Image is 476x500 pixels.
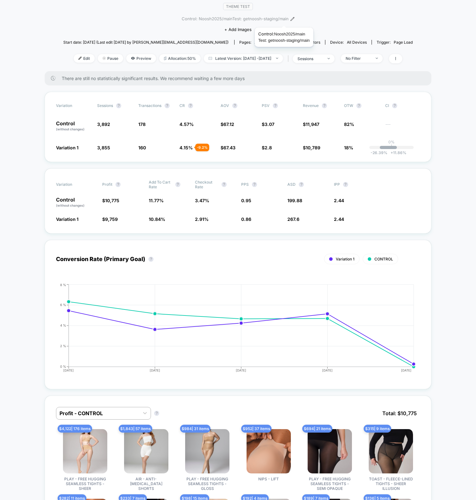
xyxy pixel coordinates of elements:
span: Page Load [394,40,413,45]
img: end [276,58,278,59]
button: ? [252,182,257,187]
span: Preview [126,54,156,63]
img: rebalance [164,57,166,60]
img: edit [78,57,82,60]
span: Variation [56,180,91,189]
button: ? [273,103,278,108]
tspan: [DATE] [63,368,74,372]
span: 4.15 % [179,145,193,150]
div: CONVERSION_RATE [50,283,414,378]
span: 11.77 % [149,198,164,203]
img: PLAY - FREE HUGGING SEAMLESS TIGHTS - GLOSS [185,429,229,473]
tspan: 8 % [60,283,66,286]
span: 2.91 % [195,216,209,222]
span: 160 [138,145,146,150]
span: There are still no statistically significant results. We recommend waiting a few more days [62,76,419,81]
span: Revenue [303,103,319,108]
span: -26.39 % [371,150,387,155]
span: AIR - ANTI-[MEDICAL_DATA] SHORTS [122,477,170,491]
span: Latest Version: [DATE] - [DATE] [204,54,283,63]
span: all devices [347,40,367,45]
span: Variation 1 [56,145,78,150]
div: Trigger: [377,40,413,45]
span: 4.57 % [179,122,194,127]
div: sessions [297,56,323,61]
button: ? [116,103,121,108]
img: PLAY - FREE HUGGING SEAMLESS TIGHTS - SHEER [63,429,107,473]
button: ? [299,182,304,187]
span: $ 315 | 9 items [364,425,391,433]
button: ? [116,182,121,187]
span: 267.6 [287,216,299,222]
span: Theme Test [223,3,253,10]
span: 3,892 [97,122,110,127]
p: Control [56,197,96,208]
img: AIR - ANTI-CHAFING SHORTS [124,429,168,473]
span: Start date: [DATE] (Last edit [DATE] by [PERSON_NAME][EMAIL_ADDRESS][DOMAIN_NAME]) [63,40,229,45]
span: Edit [74,54,95,63]
button: ? [188,103,193,108]
span: + Add Images [224,27,252,32]
span: PLAY - FREE HUGGING SEAMLESS TIGHTS - SEMI OPAQUE [306,477,354,491]
span: Add To Cart Rate [149,180,172,189]
span: Profit [102,182,112,187]
img: end [376,58,378,59]
span: 67.43 [223,145,235,150]
button: ? [165,103,170,108]
span: | [286,54,293,63]
button: ? [392,103,397,108]
tspan: 4 % [60,323,66,327]
span: Pause [98,54,123,63]
span: 10,789 [306,145,320,150]
span: 11,947 [306,122,319,127]
span: $ [221,122,234,127]
span: Device: [325,40,372,45]
span: $ [102,216,118,222]
span: Transactions [138,103,161,108]
span: All Visitors [302,40,320,45]
div: Audience: [281,40,320,45]
button: ? [343,182,348,187]
span: OTW [344,103,379,108]
tspan: 2 % [60,344,66,348]
span: 178 [138,122,146,127]
button: ? [175,182,180,187]
span: $ 984 | 31 items [180,425,210,433]
span: 2.8 [265,145,272,150]
span: IPP [334,182,340,187]
span: TOAST - FLEECE-LINED TIGHTS - SHEER ILLUSION [367,477,415,491]
span: 11.86 % [387,150,406,155]
img: PLAY - FREE HUGGING SEAMLESS TIGHTS - SEMI OPAQUE [308,429,352,473]
button: ? [232,103,237,108]
span: 2.44 [334,216,344,222]
tspan: [DATE] [401,368,411,372]
tspan: [DATE] [236,368,247,372]
span: $ [303,122,319,127]
div: Pages: [239,40,271,45]
span: Total: $ 10,775 [379,407,420,420]
span: AOV [221,103,229,108]
tspan: 6 % [60,303,66,307]
span: + [391,150,393,155]
button: ? [356,103,361,108]
span: 3,855 [97,145,110,150]
span: (without changes) [56,127,85,131]
span: $ 694 | 21 items [302,425,332,433]
span: PLAY - FREE HUGGING SEAMLESS TIGHTS - GLOSS [184,477,231,491]
span: 67.12 [223,122,234,127]
span: 3.47 % [195,198,209,203]
div: No Filter [346,56,371,61]
button: ? [222,182,227,187]
span: 3.07 [265,122,274,127]
span: Variation [56,103,91,108]
span: PLAY - FREE HUGGING SEAMLESS TIGHTS - SHEER [61,477,109,491]
span: $ [303,145,320,150]
span: 9,759 [105,216,118,222]
span: $ [262,122,274,127]
button: ? [148,257,153,262]
button: ? [322,103,327,108]
tspan: [DATE] [322,368,333,372]
span: Control: Noosh2025/mainTest: getnoosh-staging/main [182,16,289,22]
span: PSV [262,103,270,108]
img: NIPS - LIFT [247,429,291,473]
